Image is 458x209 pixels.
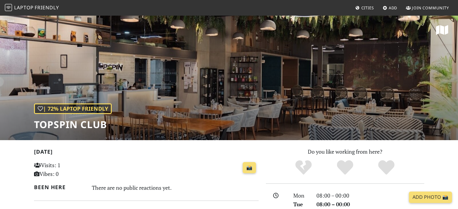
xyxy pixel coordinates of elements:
[14,4,34,11] span: Laptop
[324,159,366,176] div: Yes
[34,184,85,190] h2: Been here
[35,4,59,11] span: Friendly
[34,161,104,178] p: Visits: 1 Vibes: 0
[266,147,424,156] p: Do you like working from here?
[290,191,313,200] div: Mon
[403,2,451,13] a: Join Community
[243,162,256,174] a: 📸
[34,149,259,157] h2: [DATE]
[92,183,259,192] div: There are no public reactions yet.
[380,2,400,13] a: Add
[290,200,313,209] div: Tue
[34,103,112,114] div: | 72% Laptop Friendly
[313,200,428,209] div: 08:00 – 00:00
[409,192,452,203] a: Add Photo 📸
[5,4,12,11] img: LaptopFriendly
[353,2,376,13] a: Cities
[412,5,449,11] span: Join Community
[313,191,428,200] div: 08:00 – 00:00
[389,5,397,11] span: Add
[361,5,374,11] span: Cities
[5,3,59,13] a: LaptopFriendly LaptopFriendly
[34,119,112,130] h1: TopSpin Club
[283,159,324,176] div: No
[366,159,407,176] div: Definitely!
